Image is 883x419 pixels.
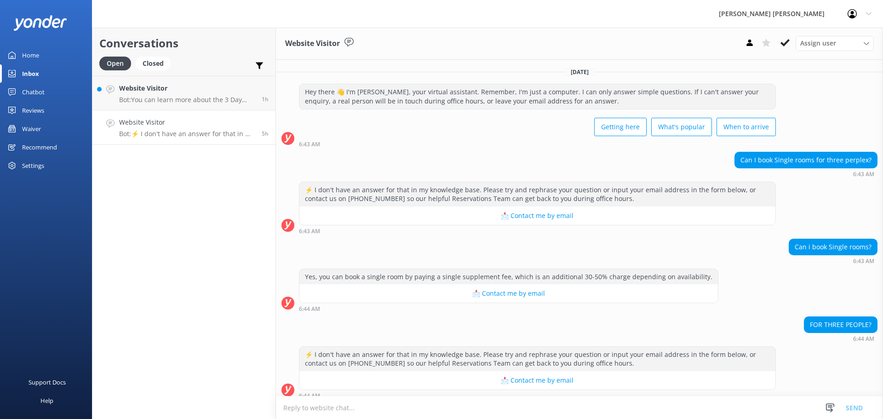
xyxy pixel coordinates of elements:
[299,284,718,303] button: 📩 Contact me by email
[14,15,67,30] img: yonder-white-logo.png
[22,138,57,156] div: Recommend
[299,142,320,147] strong: 6:43 AM
[262,130,269,138] span: 06:45am 18-Aug-2025 (UTC +12:00) Pacific/Auckland
[734,171,877,177] div: 06:43am 18-Aug-2025 (UTC +12:00) Pacific/Auckland
[22,46,39,64] div: Home
[299,141,776,147] div: 06:43am 18-Aug-2025 (UTC +12:00) Pacific/Auckland
[262,95,269,103] span: 10:19am 18-Aug-2025 (UTC +12:00) Pacific/Auckland
[40,391,53,410] div: Help
[853,258,874,264] strong: 6:43 AM
[299,269,718,285] div: Yes, you can book a single room by paying a single supplement fee, which is an additional 30-50% ...
[853,172,874,177] strong: 6:43 AM
[119,130,255,138] p: Bot: ⚡ I don't have an answer for that in my knowledge base. Please try and rephrase your questio...
[299,182,775,207] div: ⚡ I don't have an answer for that in my knowledge base. Please try and rephrase your question or ...
[804,317,877,333] div: FOR THREE PEOPLE?
[99,58,136,68] a: Open
[717,118,776,136] button: When to arrive
[136,58,175,68] a: Closed
[22,101,44,120] div: Reviews
[299,229,320,234] strong: 6:43 AM
[119,83,255,93] h4: Website Visitor
[99,34,269,52] h2: Conversations
[853,336,874,342] strong: 6:44 AM
[136,57,171,70] div: Closed
[22,64,39,83] div: Inbox
[92,76,275,110] a: Website VisitorBot:You can learn more about the 3 Day Explorer Pass and book it by visiting [URL]...
[119,96,255,104] p: Bot: You can learn more about the 3 Day Explorer Pass and book it by visiting [URL][DOMAIN_NAME]....
[796,36,874,51] div: Assign User
[299,84,775,109] div: Hey there 👋 I'm [PERSON_NAME], your virtual assistant. Remember, I'm just a computer. I can only ...
[119,117,255,127] h4: Website Visitor
[800,38,836,48] span: Assign user
[651,118,712,136] button: What's popular
[92,110,275,145] a: Website VisitorBot:⚡ I don't have an answer for that in my knowledge base. Please try and rephras...
[285,38,340,50] h3: Website Visitor
[99,57,131,70] div: Open
[299,305,718,312] div: 06:44am 18-Aug-2025 (UTC +12:00) Pacific/Auckland
[565,68,594,76] span: [DATE]
[299,306,320,312] strong: 6:44 AM
[299,347,775,371] div: ⚡ I don't have an answer for that in my knowledge base. Please try and rephrase your question or ...
[299,228,776,234] div: 06:43am 18-Aug-2025 (UTC +12:00) Pacific/Auckland
[22,120,41,138] div: Waiver
[299,393,320,399] strong: 6:44 AM
[804,335,877,342] div: 06:44am 18-Aug-2025 (UTC +12:00) Pacific/Auckland
[29,373,66,391] div: Support Docs
[299,207,775,225] button: 📩 Contact me by email
[22,156,44,175] div: Settings
[789,239,877,255] div: Can i book Single rooms?
[22,83,45,101] div: Chatbot
[594,118,647,136] button: Getting here
[735,152,877,168] div: Can I book Single rooms for three perplex?
[299,392,776,399] div: 06:44am 18-Aug-2025 (UTC +12:00) Pacific/Auckland
[789,258,877,264] div: 06:43am 18-Aug-2025 (UTC +12:00) Pacific/Auckland
[299,371,775,390] button: 📩 Contact me by email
